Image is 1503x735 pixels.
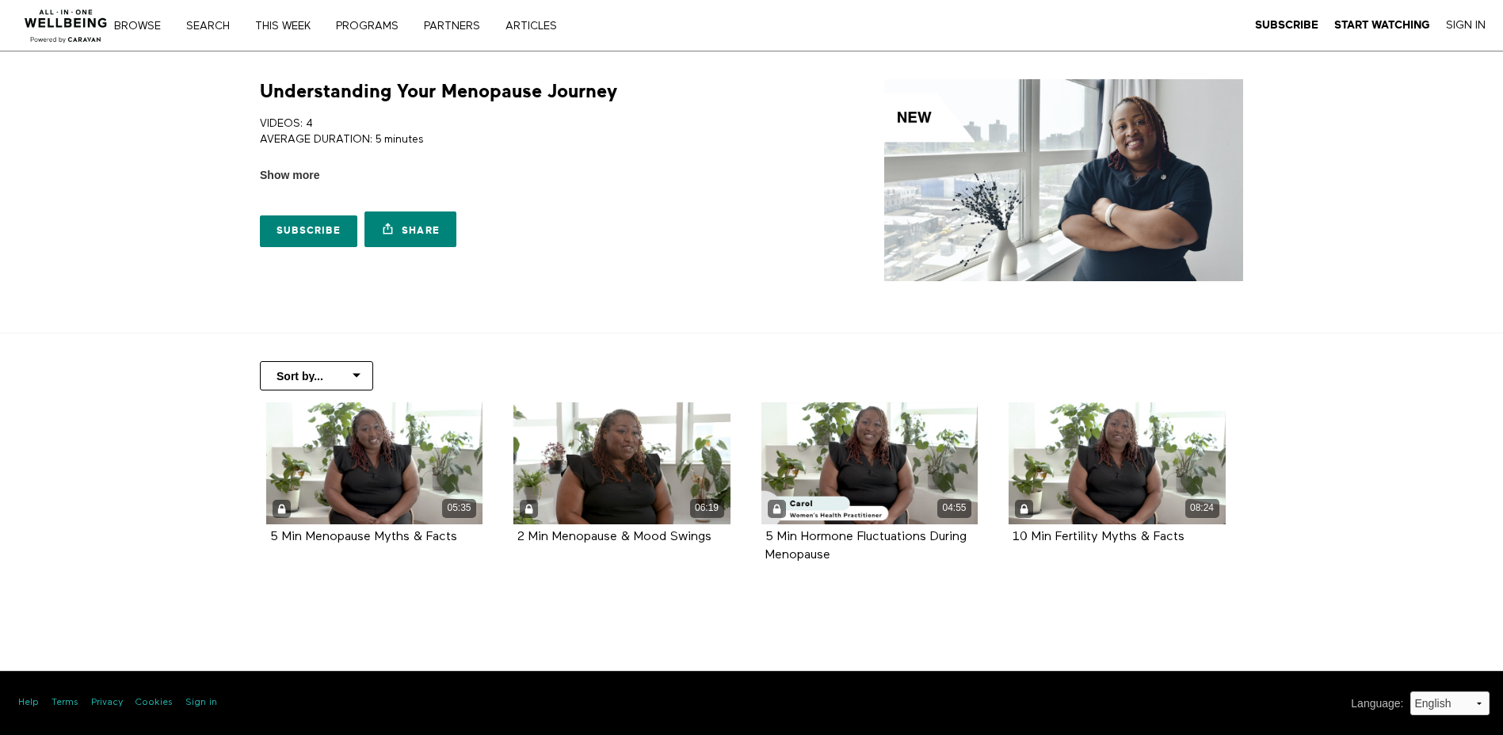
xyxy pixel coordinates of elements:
a: PARTNERS [418,21,497,32]
a: Terms [51,696,78,710]
a: Search [181,21,246,32]
strong: Subscribe [1255,19,1318,31]
a: Share [364,211,456,247]
strong: Start Watching [1334,19,1430,31]
div: 06:19 [690,499,724,517]
div: 04:55 [937,499,971,517]
a: 10 Min Fertility Myths & Facts 08:24 [1009,402,1226,524]
strong: 10 Min Fertility Myths & Facts [1013,531,1184,543]
a: 5 Min Menopause Myths & Facts [270,531,457,543]
p: VIDEOS: 4 AVERAGE DURATION: 5 minutes [260,116,746,148]
a: Sign in [185,696,217,710]
img: Understanding Your Menopause Journey [884,79,1243,281]
a: 5 Min Menopause Myths & Facts 05:35 [266,402,483,524]
strong: 2 Min Menopause & Mood Swings [517,531,711,543]
nav: Primary [125,17,589,33]
a: 5 Min Hormone Fluctuations During Menopause 04:55 [761,402,978,524]
a: 10 Min Fertility Myths & Facts [1013,531,1184,543]
a: ARTICLES [500,21,574,32]
a: Subscribe [260,215,357,247]
label: Language : [1351,695,1403,712]
a: 2 Min Menopause & Mood Swings 06:19 [513,402,731,524]
div: 05:35 [442,499,476,517]
a: Subscribe [1255,18,1318,32]
a: Browse [109,21,177,32]
a: THIS WEEK [250,21,327,32]
a: Sign In [1446,18,1486,32]
a: PROGRAMS [330,21,415,32]
h1: Understanding Your Menopause Journey [260,79,617,104]
a: 2 Min Menopause & Mood Swings [517,531,711,543]
a: Help [18,696,39,710]
a: Privacy [91,696,123,710]
a: Cookies [135,696,173,710]
span: Show more [260,167,319,184]
strong: 5 Min Hormone Fluctuations During Menopause [765,531,967,562]
div: 08:24 [1185,499,1219,517]
a: 5 Min Hormone Fluctuations During Menopause [765,531,967,561]
strong: 5 Min Menopause Myths & Facts [270,531,457,543]
a: Start Watching [1334,18,1430,32]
